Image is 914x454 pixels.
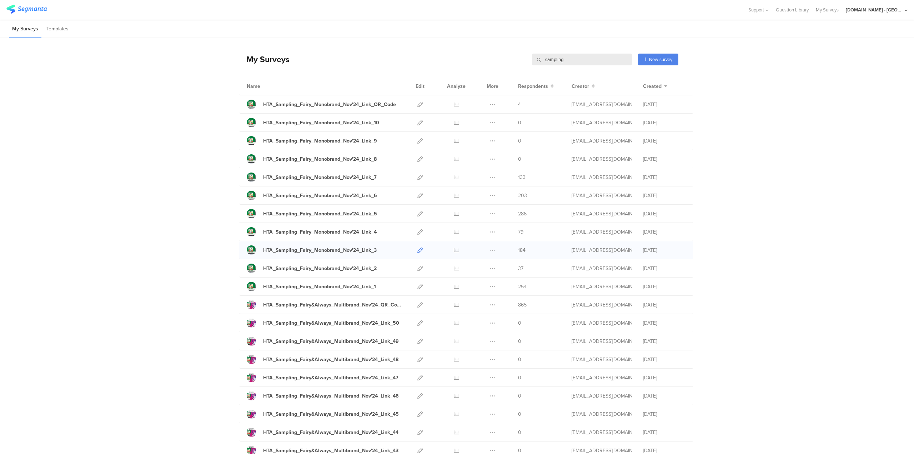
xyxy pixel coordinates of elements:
[247,154,377,164] a: HTA_Sampling_Fairy_Monobrand_Nov'24_Link_8
[247,118,379,127] a: HTA_Sampling_Fairy_Monobrand_Nov'24_Link_10
[643,137,686,145] div: [DATE]
[572,174,632,181] div: jansson.cj@pg.com
[572,228,632,236] div: jansson.cj@pg.com
[518,192,527,199] span: 203
[572,101,632,108] div: jansson.cj@pg.com
[846,6,903,13] div: [DOMAIN_NAME] - [GEOGRAPHIC_DATA]
[247,209,377,218] a: HTA_Sampling_Fairy_Monobrand_Nov'24_Link_5
[263,192,377,199] div: HTA_Sampling_Fairy_Monobrand_Nov'24_Link_6
[532,54,632,65] input: Survey Name, Creator...
[247,300,402,309] a: HTA_Sampling_Fairy&Always_Multibrand_Nov'24_QR_Code
[263,283,376,290] div: HTA_Sampling_Fairy_Monobrand_Nov'24_Link_1
[643,283,686,290] div: [DATE]
[263,174,377,181] div: HTA_Sampling_Fairy_Monobrand_Nov'24_Link_7
[643,356,686,363] div: [DATE]
[263,155,377,163] div: HTA_Sampling_Fairy_Monobrand_Nov'24_Link_8
[572,283,632,290] div: jansson.cj@pg.com
[247,173,377,182] a: HTA_Sampling_Fairy_Monobrand_Nov'24_Link_7
[643,246,686,254] div: [DATE]
[518,338,521,345] span: 0
[247,191,377,200] a: HTA_Sampling_Fairy_Monobrand_Nov'24_Link_6
[263,429,398,436] div: HTA_Sampling_Fairy&Always_Multibrand_Nov'24_Link_44
[247,391,399,400] a: HTA_Sampling_Fairy&Always_Multibrand_Nov'24_Link_46
[643,119,686,126] div: [DATE]
[263,228,377,236] div: HTA_Sampling_Fairy_Monobrand_Nov'24_Link_4
[263,356,398,363] div: HTA_Sampling_Fairy&Always_Multibrand_Nov'24_Link_48
[263,119,379,126] div: HTA_Sampling_Fairy_Monobrand_Nov'24_Link_10
[263,101,396,108] div: HTA_Sampling_Fairy_Monobrand_Nov'24_Link_QR_Code
[247,264,377,273] a: HTA_Sampling_Fairy_Monobrand_Nov'24_Link_2
[572,392,632,400] div: jansson.cj@pg.com
[572,83,595,90] button: Creator
[643,83,662,90] span: Created
[572,429,632,436] div: jansson.cj@pg.com
[247,83,290,90] div: Name
[263,301,402,309] div: HTA_Sampling_Fairy&Always_Multibrand_Nov'24_QR_Code
[446,77,467,95] div: Analyze
[263,137,377,145] div: HTA_Sampling_Fairy_Monobrand_Nov'24_Link_9
[518,119,521,126] span: 0
[572,356,632,363] div: jansson.cj@pg.com
[518,83,554,90] button: Respondents
[485,77,500,95] div: More
[43,21,72,38] li: Templates
[748,6,764,13] span: Support
[518,392,521,400] span: 0
[247,318,399,328] a: HTA_Sampling_Fairy&Always_Multibrand_Nov'24_Link_50
[643,374,686,381] div: [DATE]
[643,83,667,90] button: Created
[263,246,377,254] div: HTA_Sampling_Fairy_Monobrand_Nov'24_Link_3
[649,56,672,63] span: New survey
[518,228,523,236] span: 79
[263,319,399,327] div: HTA_Sampling_Fairy&Always_Multibrand_Nov'24_Link_50
[572,83,589,90] span: Creator
[643,301,686,309] div: [DATE]
[643,319,686,327] div: [DATE]
[518,265,523,272] span: 37
[518,410,521,418] span: 0
[572,265,632,272] div: jansson.cj@pg.com
[6,5,47,14] img: segmanta logo
[643,174,686,181] div: [DATE]
[572,192,632,199] div: jansson.cj@pg.com
[572,301,632,309] div: jansson.cj@pg.com
[572,374,632,381] div: jansson.cj@pg.com
[572,119,632,126] div: jansson.cj@pg.com
[247,409,399,419] a: HTA_Sampling_Fairy&Always_Multibrand_Nov'24_Link_45
[518,155,521,163] span: 0
[239,53,290,65] div: My Surveys
[247,336,399,346] a: HTA_Sampling_Fairy&Always_Multibrand_Nov'24_Link_49
[643,228,686,236] div: [DATE]
[9,21,41,38] li: My Surveys
[572,319,632,327] div: jansson.cj@pg.com
[263,338,399,345] div: HTA_Sampling_Fairy&Always_Multibrand_Nov'24_Link_49
[518,319,521,327] span: 0
[263,265,377,272] div: HTA_Sampling_Fairy_Monobrand_Nov'24_Link_2
[518,356,521,363] span: 0
[643,392,686,400] div: [DATE]
[247,100,396,109] a: HTA_Sampling_Fairy_Monobrand_Nov'24_Link_QR_Code
[643,210,686,218] div: [DATE]
[572,410,632,418] div: jansson.cj@pg.com
[518,210,527,218] span: 286
[263,410,399,418] div: HTA_Sampling_Fairy&Always_Multibrand_Nov'24_Link_45
[643,429,686,436] div: [DATE]
[518,83,548,90] span: Respondents
[263,392,399,400] div: HTA_Sampling_Fairy&Always_Multibrand_Nov'24_Link_46
[247,428,398,437] a: HTA_Sampling_Fairy&Always_Multibrand_Nov'24_Link_44
[247,245,377,255] a: HTA_Sampling_Fairy_Monobrand_Nov'24_Link_3
[643,410,686,418] div: [DATE]
[643,338,686,345] div: [DATE]
[572,155,632,163] div: jansson.cj@pg.com
[247,282,376,291] a: HTA_Sampling_Fairy_Monobrand_Nov'24_Link_1
[643,265,686,272] div: [DATE]
[518,301,527,309] span: 865
[572,137,632,145] div: jansson.cj@pg.com
[643,155,686,163] div: [DATE]
[518,137,521,145] span: 0
[518,174,526,181] span: 133
[643,192,686,199] div: [DATE]
[247,227,377,236] a: HTA_Sampling_Fairy_Monobrand_Nov'24_Link_4
[518,429,521,436] span: 0
[247,355,398,364] a: HTA_Sampling_Fairy&Always_Multibrand_Nov'24_Link_48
